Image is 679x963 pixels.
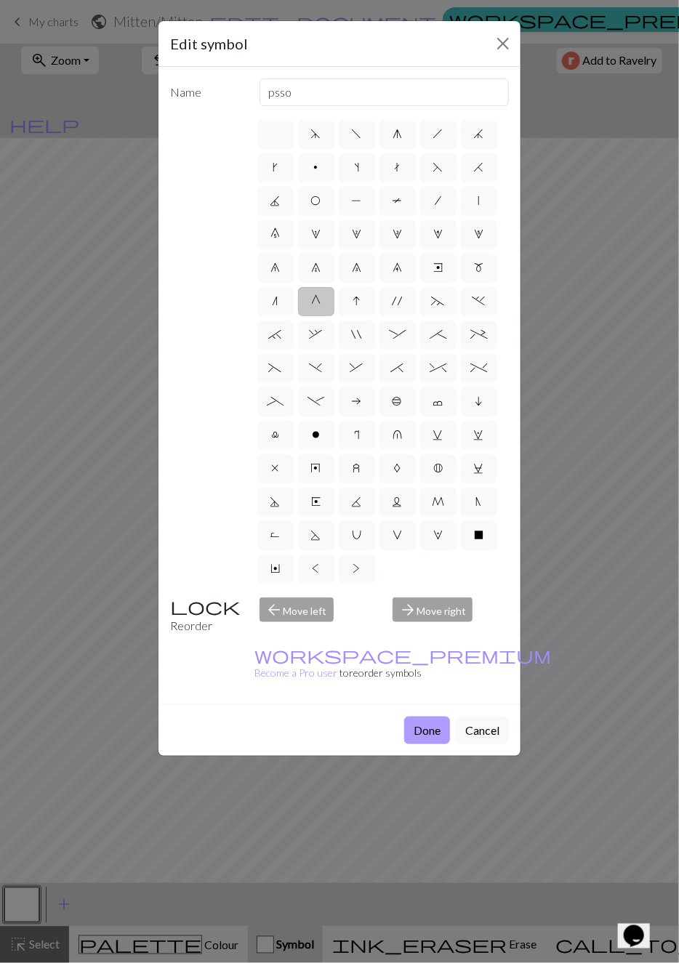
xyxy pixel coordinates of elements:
[270,262,280,273] span: 6
[270,195,281,206] span: J
[395,161,401,173] span: t
[311,228,321,240] span: 1
[161,78,251,106] label: Name
[433,462,443,474] span: B
[393,262,402,273] span: 9
[269,329,282,340] span: `
[313,563,320,574] span: <
[352,262,361,273] span: 8
[170,33,248,55] h5: Edit symbol
[433,228,443,240] span: 4
[432,295,445,307] span: ~
[310,329,323,340] span: ,
[433,262,443,273] span: e
[393,128,402,140] span: g
[430,329,446,340] span: ;
[311,462,321,474] span: y
[474,161,484,173] span: H
[350,362,363,374] span: &
[404,717,450,744] button: Done
[270,529,281,541] span: R
[273,161,278,173] span: k
[491,32,515,55] button: Close
[474,529,483,541] span: X
[255,649,552,679] a: Become a Pro user
[352,529,361,541] span: U
[273,295,278,307] span: n
[270,228,280,240] span: 0
[473,295,486,307] span: .
[393,429,402,440] span: u
[311,295,321,307] span: G
[352,329,362,340] span: "
[352,395,362,407] span: a
[433,161,443,173] span: F
[393,395,403,407] span: b
[312,429,320,440] span: o
[314,161,318,173] span: p
[393,295,403,307] span: '
[433,529,443,541] span: W
[393,228,402,240] span: 3
[433,395,443,407] span: c
[432,496,444,507] span: M
[433,128,443,140] span: h
[353,462,361,474] span: z
[270,496,281,507] span: D
[352,228,361,240] span: 2
[435,195,441,206] span: /
[474,462,484,474] span: C
[456,717,509,744] button: Cancel
[255,645,552,665] span: workspace_premium
[475,395,483,407] span: i
[393,195,403,206] span: T
[267,395,284,407] span: _
[311,496,321,507] span: E
[354,429,359,440] span: r
[310,362,323,374] span: )
[255,649,552,679] small: to reorder symbols
[474,228,483,240] span: 5
[474,429,484,440] span: w
[269,362,282,374] span: (
[271,429,279,440] span: l
[354,161,359,173] span: s
[272,462,279,474] span: x
[352,496,362,507] span: K
[433,429,443,440] span: v
[352,195,362,206] span: P
[394,462,401,474] span: A
[270,563,280,574] span: Y
[430,362,446,374] span: ^
[393,529,402,541] span: V
[311,195,321,206] span: O
[311,262,321,273] span: 7
[474,128,484,140] span: j
[470,362,487,374] span: %
[311,128,321,140] span: d
[478,195,480,206] span: |
[353,295,361,307] span: I
[474,262,483,273] span: m
[618,905,664,948] iframe: chat widget
[161,597,251,634] div: Reorder
[470,329,487,340] span: +
[308,395,324,407] span: -
[393,496,403,507] span: L
[476,496,482,507] span: N
[352,128,362,140] span: f
[389,329,406,340] span: :
[353,563,361,574] span: >
[311,529,321,541] span: S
